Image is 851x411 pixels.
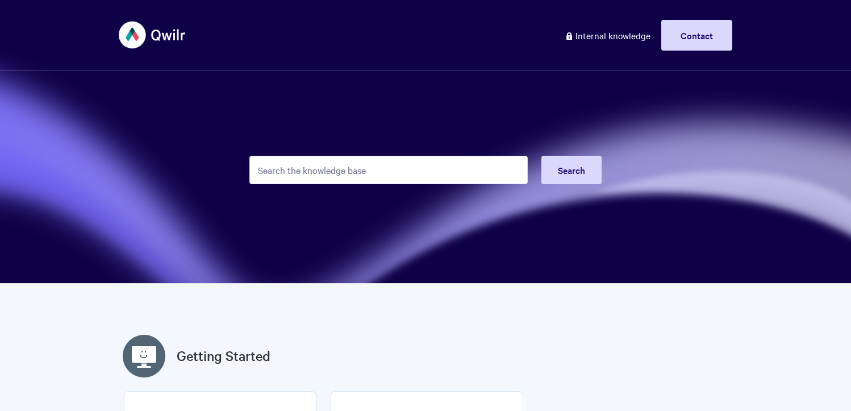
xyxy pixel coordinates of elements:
button: Search [541,156,602,184]
img: Qwilr Help Center [119,14,186,56]
a: Contact [661,20,732,51]
a: Internal knowledge [556,20,659,51]
a: Getting Started [177,346,270,366]
input: Search the knowledge base [249,156,528,184]
span: Search [558,164,585,176]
